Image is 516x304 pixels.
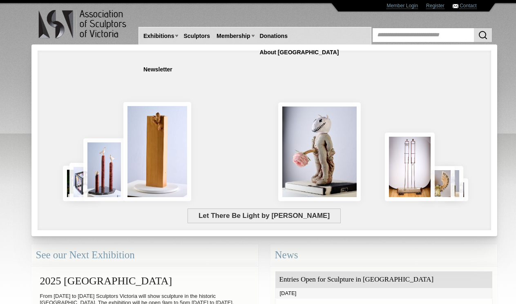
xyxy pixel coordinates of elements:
[36,271,254,291] h2: 2025 [GEOGRAPHIC_DATA]
[385,133,435,201] img: Swingers
[460,3,476,9] a: Contact
[31,244,258,266] div: See our Next Exhibition
[421,166,454,201] img: Lorica Plumata (Chrysus)
[257,29,291,44] a: Donations
[257,45,342,60] a: About [GEOGRAPHIC_DATA]
[140,62,176,77] a: Newsletter
[38,8,128,40] img: logo.png
[386,3,418,9] a: Member Login
[270,244,497,266] div: News
[140,29,177,44] a: Exhibitions
[275,271,492,288] div: Entries Open for Sculpture in [GEOGRAPHIC_DATA]
[188,209,340,223] span: Let There Be Light by [PERSON_NAME]
[275,288,492,299] div: [DATE]
[453,4,458,8] img: Contact ASV
[278,102,361,201] img: Let There Be Light
[180,29,213,44] a: Sculptors
[426,3,445,9] a: Register
[213,29,253,44] a: Membership
[123,102,191,201] img: Little Frog. Big Climb
[478,30,488,40] img: Search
